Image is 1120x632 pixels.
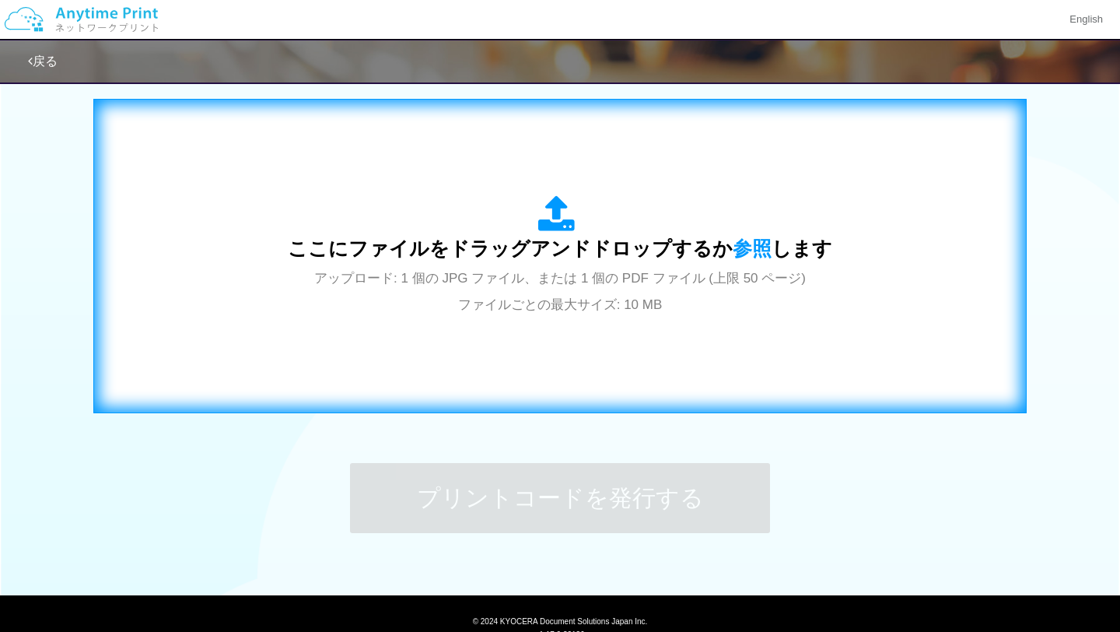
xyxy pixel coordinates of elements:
[314,271,806,312] span: アップロード: 1 個の JPG ファイル、または 1 個の PDF ファイル (上限 50 ページ) ファイルごとの最大サイズ: 10 MB
[350,463,770,533] button: プリントコードを発行する
[473,616,648,626] span: © 2024 KYOCERA Document Solutions Japan Inc.
[288,237,832,259] span: ここにファイルをドラッグアンドドロップするか します
[733,237,772,259] span: 参照
[28,54,58,68] a: 戻る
